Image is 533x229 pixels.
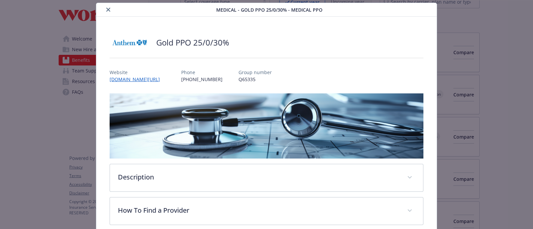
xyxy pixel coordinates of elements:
p: Website [110,69,165,76]
img: banner [110,93,423,159]
a: [DOMAIN_NAME][URL] [110,76,165,82]
p: How To Find a Provider [118,205,399,215]
p: Phone [181,69,223,76]
p: Q65335 [239,76,272,83]
span: Medical - Gold PPO 25/0/30% - Medical PPO [216,6,322,13]
div: How To Find a Provider [110,197,423,225]
p: Group number [239,69,272,76]
div: Description [110,164,423,191]
img: Anthem Blue Cross [110,33,150,53]
p: [PHONE_NUMBER] [181,76,223,83]
p: Description [118,172,399,182]
h2: Gold PPO 25/0/30% [156,37,229,48]
button: close [104,6,112,14]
